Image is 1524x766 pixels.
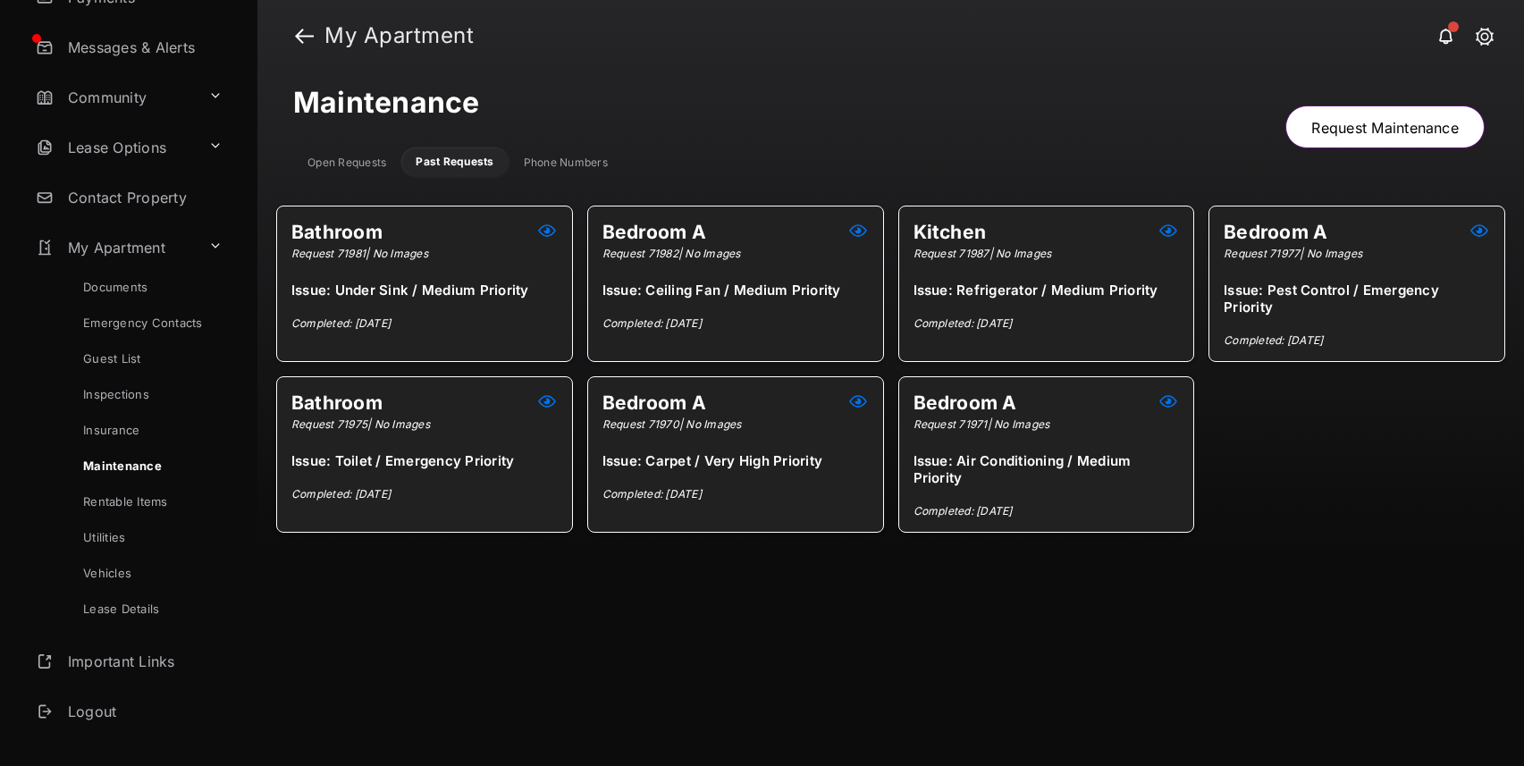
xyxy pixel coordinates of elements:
a: Community [29,76,201,119]
span: Completed: [DATE] [914,316,1180,330]
h4: Bedroom A [602,221,713,243]
span: | No Images [1300,247,1362,260]
a: Logout [29,690,257,733]
a: Vehicles [33,555,257,591]
span: Completed: [DATE] [1224,333,1490,347]
a: Documents [33,269,257,305]
span: Completed: [DATE] [291,316,558,330]
span: Issue: Pest Control / Emergency Priority [1224,282,1490,316]
span: | No Images [989,247,1052,260]
a: Utilities [33,519,257,555]
span: | No Images [988,417,1050,431]
a: Guest List [33,341,257,376]
span: Request 71982 [602,247,869,260]
span: Issue: Carpet / Very High Priority [602,452,869,469]
a: Rentable Items [33,484,257,519]
span: Request 71970 [602,417,869,431]
span: Completed: [DATE] [602,316,869,330]
span: Issue: Under Sink / Medium Priority [291,282,558,299]
div: My Apartment [29,269,257,637]
span: Completed: [DATE] [291,487,558,501]
h4: Bedroom A [1224,221,1335,243]
a: Insurance [33,412,257,448]
h1: Maintenance [293,85,480,120]
span: | No Images [678,247,741,260]
a: Contact Property [29,176,257,219]
a: Request Maintenance [1285,105,1485,148]
span: Issue: Air Conditioning / Medium Priority [914,452,1180,486]
a: Maintenance [33,448,257,484]
span: Request 71975 [291,417,558,431]
a: Lease Details [33,591,257,637]
span: | No Images [367,417,430,431]
a: Inspections [33,376,257,412]
span: Issue: Toilet / Emergency Priority [291,452,558,469]
a: Open Requests [307,156,386,170]
span: Completed: [DATE] [602,487,869,501]
span: Request 71977 [1224,247,1490,260]
a: Important Links [29,640,230,683]
a: Past Requests [416,155,493,169]
span: Request 71987 [914,247,1180,260]
h4: Bathroom [291,391,390,414]
h4: Bathroom [291,221,390,243]
a: Messages & Alerts [29,26,257,69]
strong: My Apartment [324,25,474,46]
a: My Apartment [29,226,201,269]
span: Issue: Ceiling Fan / Medium Priority [602,282,869,299]
a: Emergency Contacts [33,305,257,341]
h4: Bedroom A [914,391,1024,414]
h4: Bedroom A [602,391,713,414]
span: | No Images [366,247,428,260]
a: Phone Numbers [524,156,608,170]
span: Completed: [DATE] [914,504,1180,518]
span: | No Images [679,417,742,431]
span: Request 71971 [914,417,1180,431]
h4: Kitchen [914,221,994,243]
span: Request 71981 [291,247,558,260]
span: Issue: Refrigerator / Medium Priority [914,282,1180,299]
a: Lease Options [29,126,201,169]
